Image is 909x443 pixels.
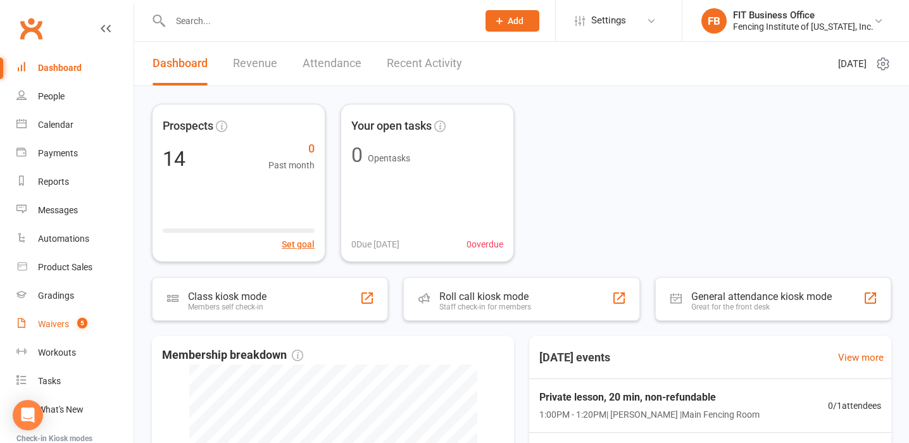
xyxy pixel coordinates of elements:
span: 1:00PM - 1:20PM | [PERSON_NAME] | Main Fencing Room [539,408,760,421]
h3: [DATE] events [529,346,620,369]
a: Dashboard [153,42,208,85]
button: Set goal [282,237,315,251]
a: Attendance [303,42,361,85]
a: Gradings [16,282,134,310]
span: 0 Due [DATE] [351,237,399,251]
div: Calendar [38,120,73,130]
div: Payments [38,148,78,158]
div: Fencing Institute of [US_STATE], Inc. [733,21,874,32]
div: Great for the front desk [691,303,832,311]
div: 0 [351,145,363,165]
a: Calendar [16,111,134,139]
a: Messages [16,196,134,225]
a: Revenue [233,42,277,85]
a: Clubworx [15,13,47,44]
div: Reports [38,177,69,187]
span: 5 [77,318,87,328]
a: Reports [16,168,134,196]
div: What's New [38,404,84,415]
span: Membership breakdown [162,346,303,365]
span: Past month [268,158,315,172]
a: View more [838,350,884,365]
div: Dashboard [38,63,82,73]
a: Dashboard [16,54,134,82]
div: Messages [38,205,78,215]
div: Members self check-in [188,303,266,311]
div: FB [701,8,727,34]
div: Automations [38,234,89,244]
div: 14 [163,149,185,169]
a: Product Sales [16,253,134,282]
div: Waivers [38,319,69,329]
span: 0 overdue [467,237,503,251]
a: Automations [16,225,134,253]
a: Tasks [16,367,134,396]
div: FIT Business Office [733,9,874,21]
span: 0 [268,140,315,158]
a: Payments [16,139,134,168]
span: Open tasks [368,153,410,163]
input: Search... [166,12,469,30]
button: Add [486,10,539,32]
a: People [16,82,134,111]
div: People [38,91,65,101]
span: Prospects [163,117,213,135]
span: 0 / 1 attendees [828,399,881,413]
span: Your open tasks [351,117,432,135]
div: Workouts [38,347,76,358]
div: Tasks [38,376,61,386]
span: Private lesson, 20 min, non-refundable [539,389,760,406]
a: Waivers 5 [16,310,134,339]
div: Class kiosk mode [188,290,266,303]
div: Roll call kiosk mode [439,290,531,303]
div: General attendance kiosk mode [691,290,832,303]
a: Recent Activity [387,42,462,85]
div: Staff check-in for members [439,303,531,311]
div: Open Intercom Messenger [13,400,43,430]
div: Product Sales [38,262,92,272]
div: Gradings [38,290,74,301]
a: Workouts [16,339,134,367]
span: Add [508,16,523,26]
a: What's New [16,396,134,424]
span: Settings [591,6,626,35]
span: [DATE] [838,56,867,72]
